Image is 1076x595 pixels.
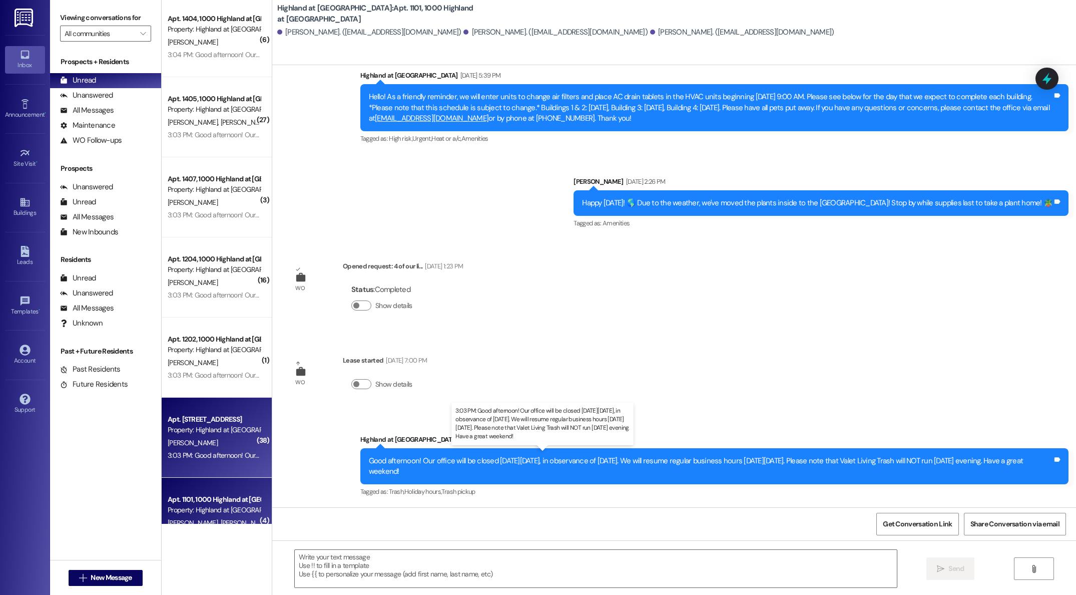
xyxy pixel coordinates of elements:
[883,519,952,529] span: Get Conversation Link
[455,407,630,441] p: 3:03 PM: Good afternoon! Our office will be closed [DATE][DATE], in observance of [DATE]. We will...
[360,70,1068,84] div: Highland at [GEOGRAPHIC_DATA]
[168,254,260,264] div: Apt. 1204, 1000 Highland at [GEOGRAPHIC_DATA]
[168,371,827,380] div: 3:03 PM: Good afternoon! Our office will be closed [DATE][DATE], in observance of [DATE]. We will...
[369,456,1052,477] div: Good afternoon! Our office will be closed [DATE][DATE], in observance of [DATE]. We will resume r...
[168,334,260,345] div: Apt. 1202, 1000 Highland at [GEOGRAPHIC_DATA]
[876,513,958,535] button: Get Conversation Link
[60,75,96,86] div: Unread
[140,30,146,38] i: 
[168,118,221,127] span: [PERSON_NAME]
[351,284,374,294] b: Status
[50,346,161,357] div: Past + Future Residents
[168,425,260,435] div: Property: Highland at [GEOGRAPHIC_DATA]
[5,46,45,73] a: Inbox
[15,9,35,27] img: ResiDesk Logo
[168,94,260,104] div: Apt. 1405, 1000 Highland at [GEOGRAPHIC_DATA]
[650,27,834,38] div: [PERSON_NAME]. ([EMAIL_ADDRESS][DOMAIN_NAME])
[441,487,475,496] span: Trash pickup
[60,318,103,329] div: Unknown
[91,572,132,583] span: New Message
[295,283,305,293] div: WO
[168,210,827,219] div: 3:03 PM: Good afternoon! Our office will be closed [DATE][DATE], in observance of [DATE]. We will...
[168,184,260,195] div: Property: Highland at [GEOGRAPHIC_DATA]
[964,513,1066,535] button: Share Conversation via email
[168,50,827,59] div: 3:04 PM: Good afternoon! Our office will be closed [DATE][DATE], in observance of [DATE]. We will...
[168,264,260,275] div: Property: Highland at [GEOGRAPHIC_DATA]
[343,355,427,369] div: Lease started
[168,505,260,515] div: Property: Highland at [GEOGRAPHIC_DATA]
[5,342,45,369] a: Account
[60,182,113,192] div: Unanswered
[168,290,827,300] div: 3:03 PM: Good afternoon! Our office will be closed [DATE][DATE], in observance of [DATE]. We will...
[168,14,260,24] div: Apt. 1404, 1000 Highland at [GEOGRAPHIC_DATA]
[220,518,273,527] span: [PERSON_NAME]
[65,26,135,42] input: All communities
[360,131,1068,146] div: Tagged as:
[277,3,477,25] b: Highland at [GEOGRAPHIC_DATA]: Apt. 1101, 1000 Highland at [GEOGRAPHIC_DATA]
[168,494,260,505] div: Apt. 1101, 1000 Highland at [GEOGRAPHIC_DATA]
[461,134,488,143] span: Amenities
[36,159,38,166] span: •
[168,345,260,355] div: Property: Highland at [GEOGRAPHIC_DATA]
[168,130,827,139] div: 3:03 PM: Good afternoon! Our office will be closed [DATE][DATE], in observance of [DATE]. We will...
[50,254,161,265] div: Residents
[60,364,121,375] div: Past Residents
[5,243,45,270] a: Leads
[60,212,114,222] div: All Messages
[60,135,122,146] div: WO Follow-ups
[351,282,416,297] div: : Completed
[343,261,463,275] div: Opened request: 4 of our li...
[360,484,1068,499] div: Tagged as:
[431,134,461,143] span: Heat or a/c ,
[458,70,501,81] div: [DATE] 5:39 PM
[168,198,218,207] span: [PERSON_NAME]
[168,358,218,367] span: [PERSON_NAME]
[375,113,488,123] a: [EMAIL_ADDRESS][DOMAIN_NAME]
[422,261,463,271] div: [DATE] 1:23 PM
[60,105,114,116] div: All Messages
[60,379,128,390] div: Future Residents
[168,438,218,447] span: [PERSON_NAME]
[603,219,630,227] span: Amenities
[295,377,305,388] div: WO
[5,391,45,418] a: Support
[168,451,827,460] div: 3:03 PM: Good afternoon! Our office will be closed [DATE][DATE], in observance of [DATE]. We will...
[582,198,1052,208] div: Happy [DATE]! 🌎 Due to the weather, we've moved the plants inside to the [GEOGRAPHIC_DATA]! Stop ...
[60,288,113,299] div: Unanswered
[50,163,161,174] div: Prospects
[69,570,143,586] button: New Message
[220,118,270,127] span: [PERSON_NAME]
[360,434,1068,448] div: Highland at [GEOGRAPHIC_DATA]
[970,519,1059,529] span: Share Conversation via email
[168,278,218,287] span: [PERSON_NAME]
[624,176,666,187] div: [DATE] 2:26 PM
[389,487,404,496] span: Trash ,
[412,134,431,143] span: Urgent ,
[168,104,260,115] div: Property: Highland at [GEOGRAPHIC_DATA]
[574,216,1068,230] div: Tagged as:
[574,176,1068,190] div: [PERSON_NAME]
[168,518,221,527] span: [PERSON_NAME]
[5,292,45,320] a: Templates •
[60,197,96,207] div: Unread
[45,110,46,117] span: •
[404,487,442,496] span: Holiday hours ,
[60,303,114,314] div: All Messages
[79,574,87,582] i: 
[948,563,964,574] span: Send
[375,379,412,390] label: Show details
[926,557,975,580] button: Send
[168,174,260,184] div: Apt. 1407, 1000 Highland at [GEOGRAPHIC_DATA]
[60,273,96,283] div: Unread
[5,145,45,172] a: Site Visit •
[369,92,1052,124] div: Hello! As a friendly reminder, we will enter units to change air filters and place AC drain table...
[60,10,151,26] label: Viewing conversations for
[463,27,648,38] div: [PERSON_NAME]. ([EMAIL_ADDRESS][DOMAIN_NAME])
[168,24,260,35] div: Property: Highland at [GEOGRAPHIC_DATA]
[277,27,461,38] div: [PERSON_NAME]. ([EMAIL_ADDRESS][DOMAIN_NAME])
[937,565,944,573] i: 
[375,301,412,311] label: Show details
[168,414,260,425] div: Apt. [STREET_ADDRESS]
[1030,565,1037,573] i: 
[50,57,161,67] div: Prospects + Residents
